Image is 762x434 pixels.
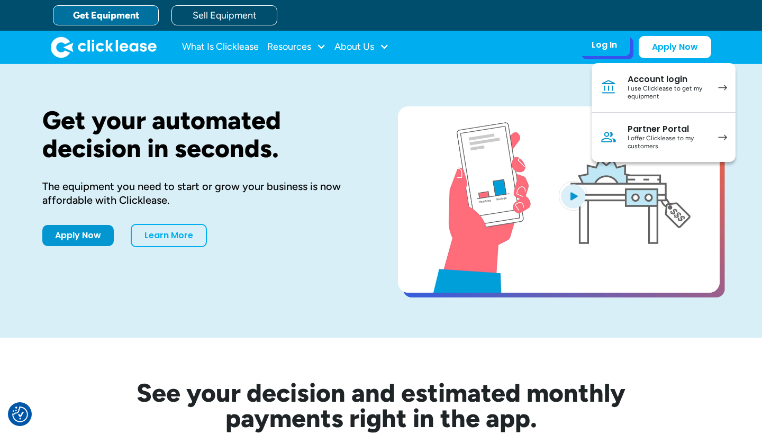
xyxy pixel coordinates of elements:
[12,406,28,422] img: Revisit consent button
[559,181,587,211] img: Blue play button logo on a light blue circular background
[600,129,617,146] img: Person icon
[628,74,707,85] div: Account login
[600,79,617,96] img: Bank icon
[12,406,28,422] button: Consent Preferences
[85,380,677,431] h2: See your decision and estimated monthly payments right in the app.
[398,106,720,293] a: open lightbox
[182,37,259,58] a: What Is Clicklease
[42,106,364,162] h1: Get your automated decision in seconds.
[592,63,736,162] nav: Log In
[592,113,736,162] a: Partner PortalI offer Clicklease to my customers.
[334,37,389,58] div: About Us
[639,36,711,58] a: Apply Now
[131,224,207,247] a: Learn More
[592,40,617,50] div: Log In
[628,85,707,101] div: I use Clicklease to get my equipment
[51,37,157,58] a: home
[42,179,364,207] div: The equipment you need to start or grow your business is now affordable with Clicklease.
[51,37,157,58] img: Clicklease logo
[718,134,727,140] img: arrow
[53,5,159,25] a: Get Equipment
[628,124,707,134] div: Partner Portal
[592,63,736,113] a: Account loginI use Clicklease to get my equipment
[718,85,727,91] img: arrow
[171,5,277,25] a: Sell Equipment
[628,134,707,151] div: I offer Clicklease to my customers.
[267,37,326,58] div: Resources
[42,225,114,246] a: Apply Now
